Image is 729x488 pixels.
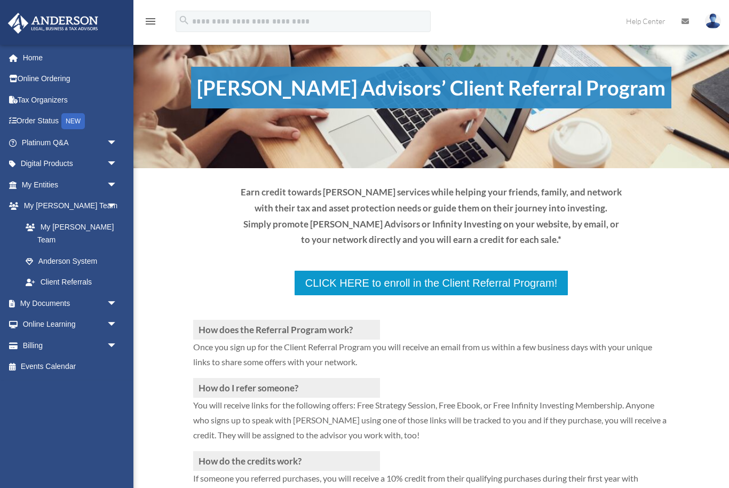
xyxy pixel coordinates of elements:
a: Client Referrals [15,272,128,293]
h3: How do the credits work? [193,451,380,471]
a: Anderson System [15,250,133,272]
a: CLICK HERE to enroll in the Client Referral Program! [294,270,569,296]
h1: [PERSON_NAME] Advisors’ Client Referral Program [191,67,671,108]
img: User Pic [705,13,721,29]
a: My Entitiesarrow_drop_down [7,174,133,195]
p: Once you sign up for the Client Referral Program you will receive an email from us within a few b... [193,340,670,378]
a: Online Ordering [7,68,133,90]
img: Anderson Advisors Platinum Portal [5,13,101,34]
span: arrow_drop_down [107,132,128,154]
a: menu [144,19,157,28]
a: Online Learningarrow_drop_down [7,314,133,335]
a: Billingarrow_drop_down [7,335,133,356]
a: My Documentsarrow_drop_down [7,293,133,314]
a: Order StatusNEW [7,111,133,132]
span: arrow_drop_down [107,153,128,175]
a: My [PERSON_NAME] Teamarrow_drop_down [7,195,133,217]
p: You will receive links for the following offers: Free Strategy Session, Free Ebook, or Free Infin... [193,398,670,451]
i: menu [144,15,157,28]
span: arrow_drop_down [107,314,128,336]
div: NEW [61,113,85,129]
span: arrow_drop_down [107,335,128,357]
span: arrow_drop_down [107,293,128,314]
h3: How do I refer someone? [193,378,380,398]
span: arrow_drop_down [107,195,128,217]
i: search [178,14,190,26]
p: Earn credit towards [PERSON_NAME] services while helping your friends, family, and network with t... [241,184,622,248]
h3: How does the Referral Program work? [193,320,380,340]
a: Platinum Q&Aarrow_drop_down [7,132,133,153]
a: My [PERSON_NAME] Team [15,216,133,250]
a: Events Calendar [7,356,133,377]
a: Home [7,47,133,68]
span: arrow_drop_down [107,174,128,196]
a: Digital Productsarrow_drop_down [7,153,133,175]
a: Tax Organizers [7,89,133,111]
